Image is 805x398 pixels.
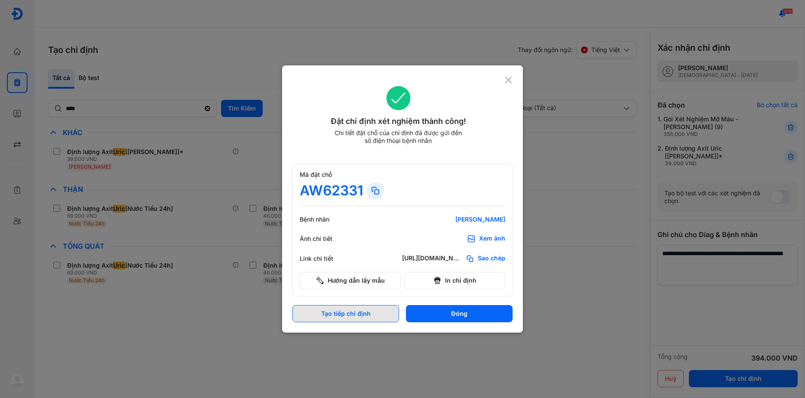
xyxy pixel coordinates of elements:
[402,254,462,263] div: [URL][DOMAIN_NAME]
[404,272,505,289] button: In chỉ định
[300,272,401,289] button: Hướng dẫn lấy mẫu
[292,305,399,322] button: Tạo tiếp chỉ định
[292,115,504,127] div: Đặt chỉ định xét nghiệm thành công!
[478,254,505,263] span: Sao chép
[300,171,505,179] div: Mã đặt chỗ
[331,129,466,145] div: Chi tiết đặt chỗ của chỉ định đã được gửi đến số điện thoại bệnh nhân
[300,182,363,199] div: AW62331
[300,255,351,262] div: Link chi tiết
[406,305,513,322] button: Đóng
[479,234,505,243] div: Xem ảnh
[300,235,351,243] div: Ảnh chi tiết
[402,216,505,223] div: [PERSON_NAME]
[300,216,351,223] div: Bệnh nhân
